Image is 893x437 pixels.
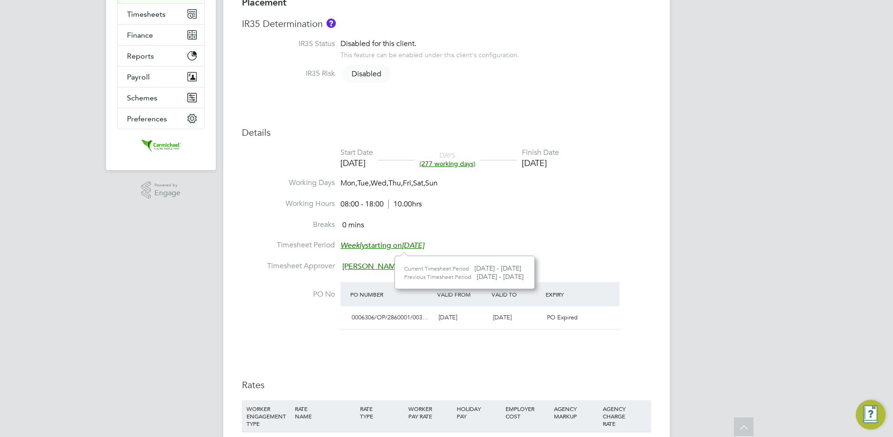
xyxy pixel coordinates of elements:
[371,179,388,188] span: Wed,
[242,178,335,188] label: Working Days
[242,290,335,299] label: PO No
[415,151,480,168] div: DAYS
[242,379,651,391] h3: Rates
[522,158,559,168] div: [DATE]
[127,10,166,19] span: Timesheets
[140,139,182,153] img: carmichael-logo-retina.png
[543,286,598,303] div: Expiry
[420,159,475,168] span: (277 working days)
[242,240,335,250] label: Timesheet Period
[547,313,578,321] span: PO Expired
[242,199,335,209] label: Working Hours
[340,179,357,188] span: Mon,
[404,273,471,281] label: Previous Timesheet Period
[340,241,365,250] em: Weekly
[357,179,371,188] span: Tue,
[358,400,406,424] div: RATE TYPE
[340,39,416,48] span: Disabled for this client.
[439,313,457,321] span: [DATE]
[340,199,422,209] div: 08:00 - 18:00
[342,65,391,83] span: Disabled
[118,108,204,129] button: Preferences
[244,400,293,432] div: WORKER ENGAGEMENT TYPE
[118,4,204,24] button: Timesheets
[141,181,181,199] a: Powered byEngage
[242,220,335,230] label: Breaks
[493,313,512,321] span: [DATE]
[127,52,154,60] span: Reports
[489,286,544,303] div: Valid To
[340,48,519,59] div: This feature can be enabled under this client's configuration.
[127,31,153,40] span: Finance
[388,179,403,188] span: Thu,
[154,189,180,197] span: Engage
[503,400,552,424] div: EMPLOYER COST
[352,313,428,321] span: 0006306/OP/2860001/003…
[154,181,180,189] span: Powered by
[118,46,204,66] button: Reports
[327,19,336,28] button: About IR35
[242,69,335,79] label: IR35 Risk
[127,73,150,81] span: Payroll
[242,126,651,139] h3: Details
[522,148,559,158] div: Finish Date
[454,400,503,424] div: HOLIDAY PAY
[348,286,435,303] div: PO Number
[118,25,204,45] button: Finance
[118,66,204,87] button: Payroll
[342,262,402,271] span: [PERSON_NAME]
[404,265,469,272] label: Current Timesheet Period
[293,400,357,424] div: RATE NAME
[403,179,413,188] span: Fri,
[118,87,204,108] button: Schemes
[435,286,489,303] div: Valid From
[127,93,157,102] span: Schemes
[127,114,167,123] span: Preferences
[856,400,886,430] button: Engage Resource Center
[242,39,335,49] label: IR35 Status
[552,400,600,424] div: AGENCY MARKUP
[600,400,649,432] div: AGENCY CHARGE RATE
[340,241,424,250] span: starting on
[402,241,424,250] em: [DATE]
[117,139,205,153] a: Go to home page
[406,400,454,424] div: WORKER PAY RATE
[474,264,521,272] span: [DATE] - [DATE]
[425,179,438,188] span: Sun
[242,261,335,271] label: Timesheet Approver
[242,18,651,30] h3: IR35 Determination
[340,148,373,158] div: Start Date
[413,179,425,188] span: Sat,
[340,158,373,168] div: [DATE]
[342,220,364,230] span: 0 mins
[477,272,524,281] span: [DATE] - [DATE]
[388,199,422,209] span: 10.00hrs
